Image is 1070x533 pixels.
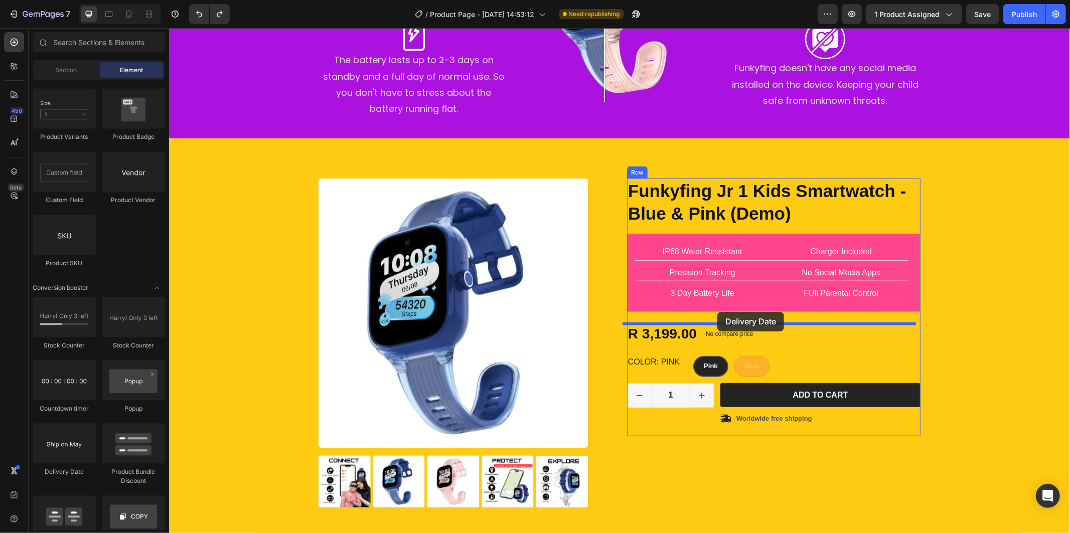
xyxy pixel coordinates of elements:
div: Open Intercom Messenger [1036,484,1060,508]
span: / [426,9,428,20]
span: Product Page - [DATE] 14:53:12 [430,9,535,20]
div: 450 [10,107,24,115]
span: Save [975,10,991,19]
div: Stock Counter [102,341,165,350]
button: 7 [4,4,75,24]
span: Toggle open [149,280,165,296]
div: Delivery Date [33,467,96,476]
div: Popup [102,404,165,413]
div: Beta [8,184,24,192]
span: Element [120,66,143,75]
div: Stock Counter [33,341,96,350]
button: 1 product assigned [866,4,962,24]
span: Need republishing [569,10,620,19]
span: Section [56,66,77,75]
div: Product Bundle Discount [102,467,165,485]
iframe: To enrich screen reader interactions, please activate Accessibility in Grammarly extension settings [169,28,1070,533]
button: Publish [1003,4,1045,24]
input: Search Sections & Elements [33,32,165,52]
div: Countdown timer [33,404,96,413]
span: 1 product assigned [874,9,940,20]
div: Publish [1012,9,1037,20]
div: Product Variants [33,132,96,141]
button: Save [966,4,999,24]
div: Undo/Redo [189,4,230,24]
div: Product Badge [102,132,165,141]
div: Custom Field [33,196,96,205]
span: Conversion booster [33,283,88,292]
div: Product SKU [33,259,96,268]
div: Product Vendor [102,196,165,205]
p: 7 [66,8,70,20]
